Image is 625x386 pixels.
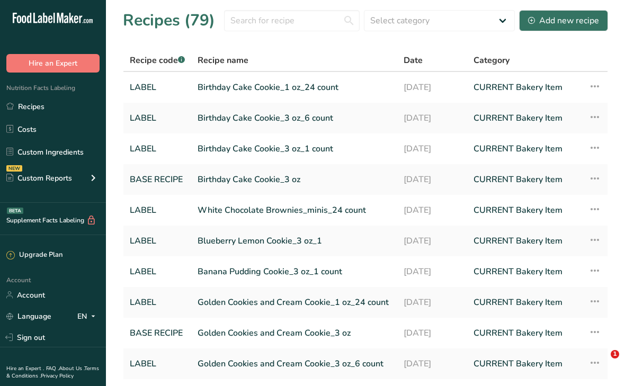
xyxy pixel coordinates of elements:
a: LABEL [130,291,185,313]
a: [DATE] [404,199,461,221]
a: Language [6,307,51,326]
span: Recipe name [198,54,248,67]
a: Banana Pudding Cookie_3 oz_1 count [198,261,391,283]
a: Golden Cookies and Cream Cookie_3 oz [198,322,391,344]
a: Privacy Policy [41,372,74,380]
a: CURRENT Bakery Item [474,230,576,252]
a: CURRENT Bakery Item [474,322,576,344]
div: BETA [7,208,23,214]
a: About Us . [59,365,84,372]
a: Hire an Expert . [6,365,44,372]
a: Birthday Cake Cookie_3 oz_1 count [198,138,391,160]
a: CURRENT Bakery Item [474,199,576,221]
a: CURRENT Bakery Item [474,261,576,283]
a: CURRENT Bakery Item [474,291,576,313]
a: Golden Cookies and Cream Cookie_3 oz_6 count [198,353,391,375]
a: LABEL [130,76,185,98]
h1: Recipes (79) [123,8,215,32]
span: Category [474,54,510,67]
a: Blueberry Lemon Cookie_3 oz_1 [198,230,391,252]
a: [DATE] [404,230,461,252]
a: Birthday Cake Cookie_1 oz_24 count [198,76,391,98]
span: Date [404,54,423,67]
a: CURRENT Bakery Item [474,107,576,129]
a: Birthday Cake Cookie_3 oz_6 count [198,107,391,129]
div: Upgrade Plan [6,250,63,261]
a: BASE RECIPE [130,322,185,344]
div: EN [77,310,100,322]
div: Add new recipe [528,14,599,27]
div: NEW [6,165,22,172]
a: [DATE] [404,107,461,129]
a: [DATE] [404,322,461,344]
a: White Chocolate Brownies_minis_24 count [198,199,391,221]
button: Hire an Expert [6,54,100,73]
a: LABEL [130,138,185,160]
a: [DATE] [404,76,461,98]
a: CURRENT Bakery Item [474,138,576,160]
a: LABEL [130,230,185,252]
button: Add new recipe [519,10,608,31]
iframe: Intercom live chat [589,350,614,375]
a: LABEL [130,107,185,129]
a: CURRENT Bakery Item [474,353,576,375]
a: Birthday Cake Cookie_3 oz [198,168,391,191]
a: LABEL [130,199,185,221]
a: [DATE] [404,168,461,191]
a: FAQ . [46,365,59,372]
a: Terms & Conditions . [6,365,99,380]
a: Golden Cookies and Cream Cookie_1 oz_24 count [198,291,391,313]
span: 1 [611,350,619,358]
a: [DATE] [404,353,461,375]
a: BASE RECIPE [130,168,185,191]
a: [DATE] [404,138,461,160]
a: [DATE] [404,261,461,283]
a: [DATE] [404,291,461,313]
span: Recipe code [130,55,185,66]
a: LABEL [130,261,185,283]
a: CURRENT Bakery Item [474,76,576,98]
a: CURRENT Bakery Item [474,168,576,191]
input: Search for recipe [224,10,360,31]
a: LABEL [130,353,185,375]
div: Custom Reports [6,173,72,184]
